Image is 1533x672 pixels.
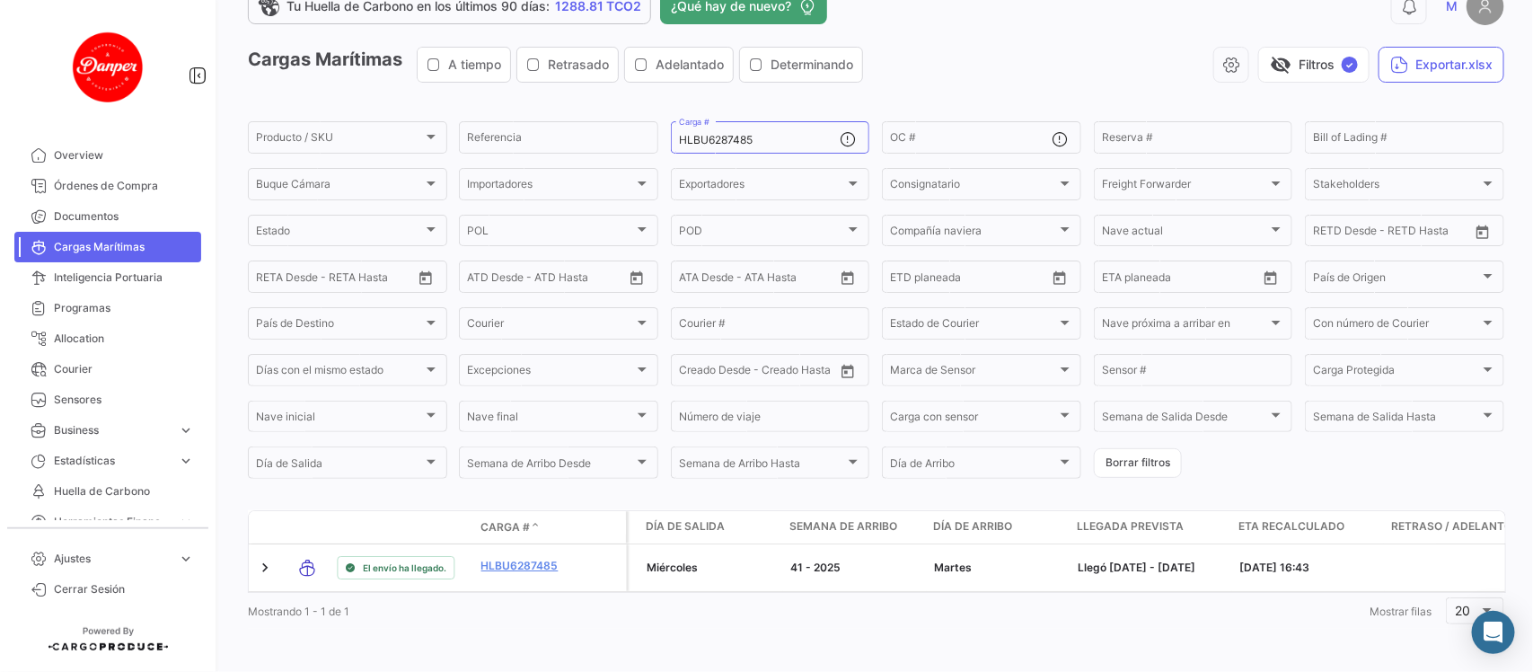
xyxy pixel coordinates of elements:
[1102,413,1269,426] span: Semana de Salida Desde
[178,422,194,438] span: expand_more
[890,227,1057,240] span: Compañía naviera
[54,178,194,194] span: Órdenes de Compra
[646,518,725,535] span: Día de Salida
[623,264,650,291] button: Open calendar
[933,518,1012,535] span: Día de Arribo
[256,227,423,240] span: Estado
[14,385,201,415] a: Sensores
[1102,227,1269,240] span: Nave actual
[14,171,201,201] a: Órdenes de Compra
[679,367,748,379] input: Creado Desde
[467,181,634,193] span: Importadores
[1239,561,1309,574] span: [DATE] 16:43
[14,293,201,323] a: Programas
[54,422,171,438] span: Business
[1342,57,1358,73] span: ✓
[890,181,1057,193] span: Consignatario
[448,56,501,74] span: A tiempo
[256,273,288,286] input: Desde
[14,354,201,385] a: Courier
[890,320,1057,332] span: Estado de Courier
[256,320,423,332] span: País de Destino
[1078,560,1225,576] div: Llegó [DATE] - [DATE]
[1472,611,1515,654] div: Abrir Intercom Messenger
[1313,181,1480,193] span: Stakeholders
[248,47,868,83] h3: Cargas Marítimas
[536,273,611,286] input: ATD Hasta
[256,460,423,473] span: Día de Salida
[1258,47,1370,83] button: visibility_offFiltros✓
[63,22,153,111] img: danper-logo.png
[1257,264,1284,291] button: Open calendar
[761,367,835,379] input: Creado Hasta
[480,519,530,535] span: Carga #
[54,331,194,347] span: Allocation
[1358,227,1432,240] input: Hasta
[248,605,349,618] span: Mostrando 1 - 1 de 1
[625,48,733,82] button: Adelantado
[1147,273,1221,286] input: Hasta
[285,520,330,535] datatable-header-cell: Modo de Transporte
[364,561,447,575] span: El envío ha llegado.
[412,264,439,291] button: Open calendar
[656,56,724,74] span: Adelantado
[1370,605,1432,618] span: Mostrar filas
[481,558,575,574] a: HLBU6287485
[890,367,1057,379] span: Marca de Sensor
[647,560,776,576] div: Miércoles
[934,560,1063,576] div: Martes
[517,48,618,82] button: Retrasado
[790,560,920,576] div: 41 - 2025
[54,361,194,377] span: Courier
[54,300,194,316] span: Programas
[467,227,634,240] span: POL
[1313,413,1480,426] span: Semana de Salida Hasta
[54,392,194,408] span: Sensores
[473,512,581,543] datatable-header-cell: Carga #
[834,358,861,385] button: Open calendar
[1379,47,1504,83] button: Exportar.xlsx
[418,48,510,82] button: A tiempo
[54,147,194,164] span: Overview
[1238,518,1344,535] span: ETA Recalculado
[548,56,609,74] span: Retrasado
[54,514,171,530] span: Herramientas Financieras
[1270,54,1291,75] span: visibility_off
[740,48,862,82] button: Determinando
[301,273,375,286] input: Hasta
[890,273,922,286] input: Desde
[257,559,275,577] a: Expand/Collapse Row
[178,453,194,469] span: expand_more
[54,483,194,500] span: Huella de Carbono
[54,551,171,567] span: Ajustes
[1313,367,1480,379] span: Carga Protegida
[1094,448,1182,478] button: Borrar filtros
[467,320,634,332] span: Courier
[256,134,423,146] span: Producto / SKU
[178,514,194,530] span: expand_more
[256,181,423,193] span: Buque Cámara
[890,460,1057,473] span: Día de Arribo
[1046,264,1073,291] button: Open calendar
[14,323,201,354] a: Allocation
[890,413,1057,426] span: Carga con sensor
[679,460,846,473] span: Semana de Arribo Hasta
[834,264,861,291] button: Open calendar
[467,367,634,379] span: Excepciones
[54,239,194,255] span: Cargas Marítimas
[1070,511,1231,544] datatable-header-cell: Llegada prevista
[1313,320,1480,332] span: Con número de Courier
[54,581,194,597] span: Cerrar Sesión
[330,520,473,535] datatable-header-cell: Estado de Envio
[771,56,853,74] span: Determinando
[782,511,926,544] datatable-header-cell: Semana de Arribo
[467,413,634,426] span: Nave final
[256,367,423,379] span: Días con el mismo estado
[679,227,846,240] span: POD
[178,551,194,567] span: expand_more
[54,208,194,225] span: Documentos
[581,520,626,535] datatable-header-cell: Póliza
[926,511,1070,544] datatable-header-cell: Día de Arribo
[789,518,897,535] span: Semana de Arribo
[1102,320,1269,332] span: Nave próxima a arribar en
